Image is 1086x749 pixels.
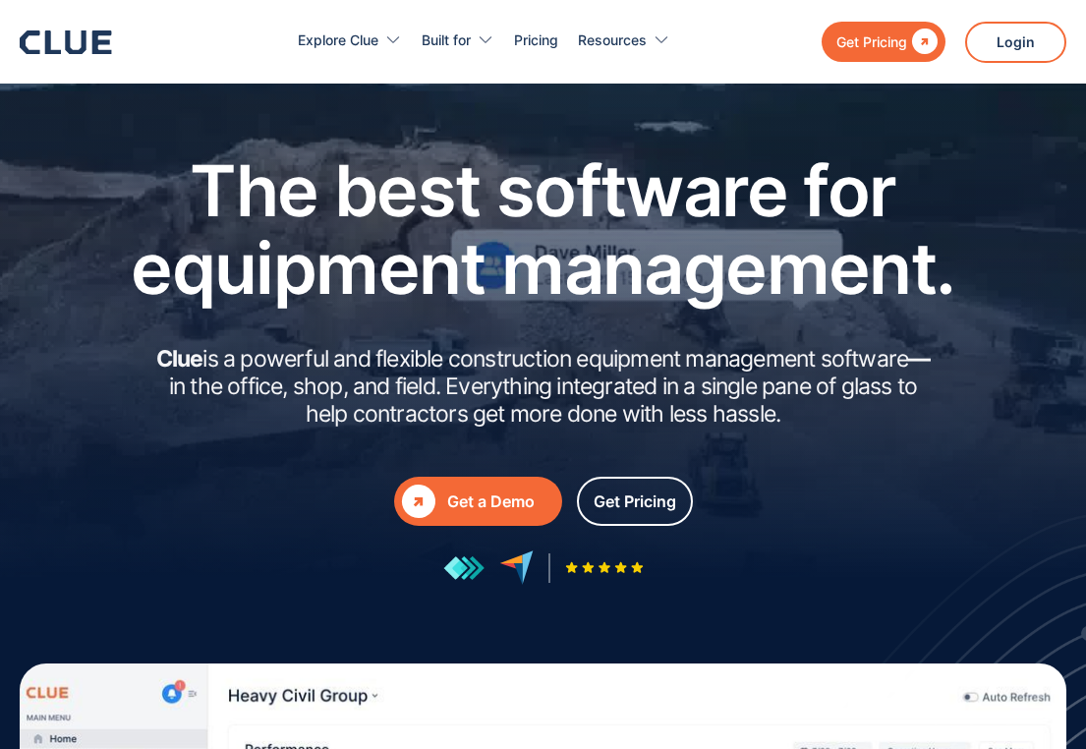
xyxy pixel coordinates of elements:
[577,477,693,526] a: Get Pricing
[422,10,494,72] div: Built for
[443,555,485,581] img: reviews at getapp
[447,490,554,514] div: Get a Demo
[150,346,937,428] h2: is a powerful and flexible construction equipment management software in the office, shop, and fi...
[836,29,907,54] div: Get Pricing
[514,10,558,72] a: Pricing
[499,550,534,585] img: reviews at capterra
[101,151,986,307] h1: The best software for equipment management.
[394,477,562,526] a: Get a Demo
[298,10,378,72] div: Explore Clue
[565,561,644,574] img: Five-star rating icon
[594,490,676,514] div: Get Pricing
[578,10,670,72] div: Resources
[298,10,402,72] div: Explore Clue
[965,22,1066,63] a: Login
[988,655,1086,749] iframe: Chat Widget
[908,345,930,373] strong: —
[156,345,203,373] strong: Clue
[578,10,647,72] div: Resources
[822,22,945,62] a: Get Pricing
[422,10,471,72] div: Built for
[907,29,938,54] div: 
[402,485,435,518] div: 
